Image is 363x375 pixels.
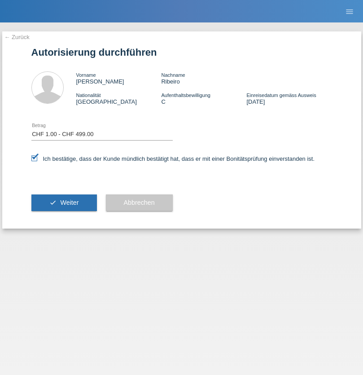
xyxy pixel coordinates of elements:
[341,9,359,14] a: menu
[31,47,332,58] h1: Autorisierung durchführen
[246,92,332,105] div: [DATE]
[161,71,246,85] div: Ribeiro
[161,72,185,78] span: Nachname
[246,93,316,98] span: Einreisedatum gemäss Ausweis
[31,194,97,212] button: check Weiter
[161,93,210,98] span: Aufenthaltsbewilligung
[4,34,30,40] a: ← Zurück
[345,7,354,16] i: menu
[124,199,155,206] span: Abbrechen
[76,92,162,105] div: [GEOGRAPHIC_DATA]
[76,93,101,98] span: Nationalität
[31,155,315,162] label: Ich bestätige, dass der Kunde mündlich bestätigt hat, dass er mit einer Bonitätsprüfung einversta...
[76,72,96,78] span: Vorname
[60,199,79,206] span: Weiter
[49,199,57,206] i: check
[106,194,173,212] button: Abbrechen
[76,71,162,85] div: [PERSON_NAME]
[161,92,246,105] div: C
